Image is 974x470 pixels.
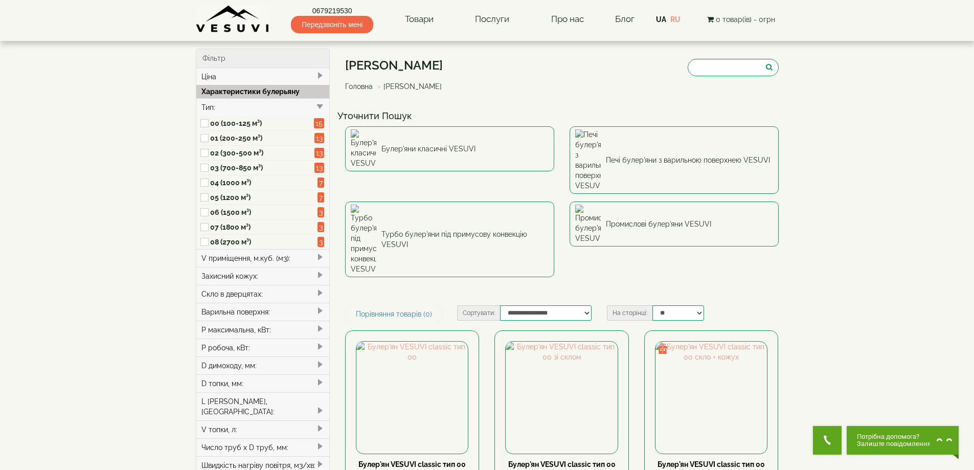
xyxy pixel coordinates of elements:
[351,205,376,274] img: Турбо булер'яни під примусову конвекцію VESUVI
[541,8,594,31] a: Про нас
[318,237,324,247] span: 3
[196,85,330,98] div: Характеристики булерьяну
[196,285,330,303] div: Скло в дверцятах:
[615,14,635,24] a: Блог
[345,126,554,171] a: Булер'яни класичні VESUVI Булер'яни класичні VESUVI
[196,68,330,85] div: Ціна
[196,249,330,267] div: V приміщення, м.куб. (м3):
[210,133,314,143] label: 01 (200-250 м³)
[345,202,554,277] a: Турбо булер'яни під примусову конвекцію VESUVI Турбо булер'яни під примусову конвекцію VESUVI
[314,133,324,143] span: 13
[506,342,617,453] img: Булер'ян VESUVI classic тип 00 зі склом
[196,321,330,339] div: P максимальна, кВт:
[575,129,601,191] img: Печі булер'яни з варильною поверхнею VESUVI
[358,460,466,468] a: Булер'ян VESUVI classic тип 00
[196,98,330,116] div: Тип:
[196,438,330,456] div: Число труб x D труб, мм:
[857,440,931,447] span: Залиште повідомлення
[465,8,519,31] a: Послуги
[210,237,314,247] label: 08 (2700 м³)
[704,14,778,25] button: 0 товар(ів) - 0грн
[210,207,314,217] label: 06 (1500 м³)
[570,126,779,194] a: Печі булер'яни з варильною поверхнею VESUVI Печі булер'яни з варильною поверхнею VESUVI
[210,222,314,232] label: 07 (1800 м³)
[210,148,314,158] label: 02 (300-500 м³)
[210,118,314,128] label: 00 (100-125 м³)
[196,420,330,438] div: V топки, л:
[196,374,330,392] div: D топки, мм:
[196,5,270,33] img: Завод VESUVI
[375,81,442,92] li: [PERSON_NAME]
[656,15,666,24] a: UA
[457,305,500,321] label: Сортувати:
[337,111,786,121] h4: Уточнити Пошук
[345,59,449,72] h1: [PERSON_NAME]
[291,6,373,16] a: 0679219530
[196,356,330,374] div: D димоходу, мм:
[318,192,324,203] span: 7
[345,305,443,323] a: Порівняння товарів (0)
[857,433,931,440] span: Потрібна допомога?
[670,15,681,24] a: RU
[570,202,779,247] a: Промислові булер'яни VESUVI Промислові булер'яни VESUVI
[210,163,314,173] label: 03 (700-850 м³)
[196,267,330,285] div: Захисний кожух:
[210,177,314,188] label: 04 (1000 м³)
[847,426,959,455] button: Chat button
[318,207,324,217] span: 3
[210,192,314,203] label: 05 (1200 м³)
[196,339,330,356] div: P робоча, кВт:
[196,303,330,321] div: Варильна поверхня:
[658,344,668,354] img: gift
[607,305,652,321] label: На сторінці:
[318,222,324,232] span: 3
[716,15,775,24] span: 0 товар(ів) - 0грн
[351,129,376,168] img: Булер'яни класичні VESUVI
[395,8,444,31] a: Товари
[314,118,324,128] span: 15
[655,342,767,453] img: Булер'ян VESUVI classic тип 00 скло + кожух
[314,148,324,158] span: 13
[291,16,373,33] span: Передзвоніть мені
[575,205,601,243] img: Промислові булер'яни VESUVI
[345,82,373,91] a: Головна
[813,426,842,455] button: Get Call button
[196,392,330,420] div: L [PERSON_NAME], [GEOGRAPHIC_DATA]:
[356,342,468,453] img: Булер'ян VESUVI classic тип 00
[196,49,330,68] div: Фільтр
[314,163,324,173] span: 13
[318,177,324,188] span: 7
